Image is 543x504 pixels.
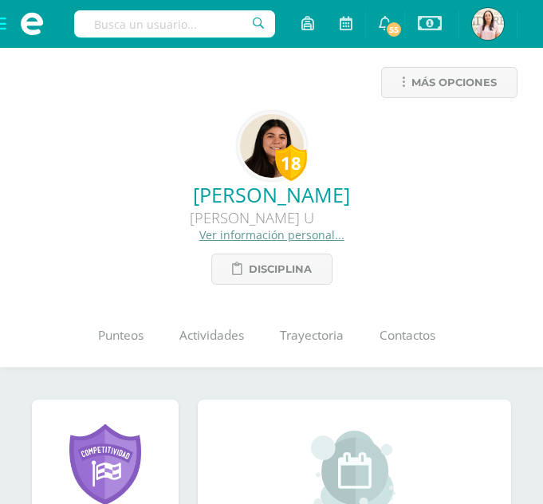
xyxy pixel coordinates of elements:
[13,208,491,227] div: [PERSON_NAME] U
[472,8,504,40] img: d2942744f9c745a4cff7aa76c081e4cf.png
[240,114,304,178] img: fbfd4d55a9b792503054752a474132f5.png
[362,304,454,368] a: Contactos
[249,254,312,284] span: Disciplina
[211,254,332,285] a: Disciplina
[262,304,362,368] a: Trayectoria
[98,327,144,344] span: Punteos
[381,67,517,98] a: Más opciones
[74,10,275,37] input: Busca un usuario...
[411,68,497,97] span: Más opciones
[179,327,244,344] span: Actividades
[280,327,344,344] span: Trayectoria
[13,181,530,208] a: [PERSON_NAME]
[380,327,435,344] span: Contactos
[275,144,307,181] div: 18
[81,304,162,368] a: Punteos
[385,21,403,38] span: 55
[162,304,262,368] a: Actividades
[199,227,344,242] a: Ver información personal...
